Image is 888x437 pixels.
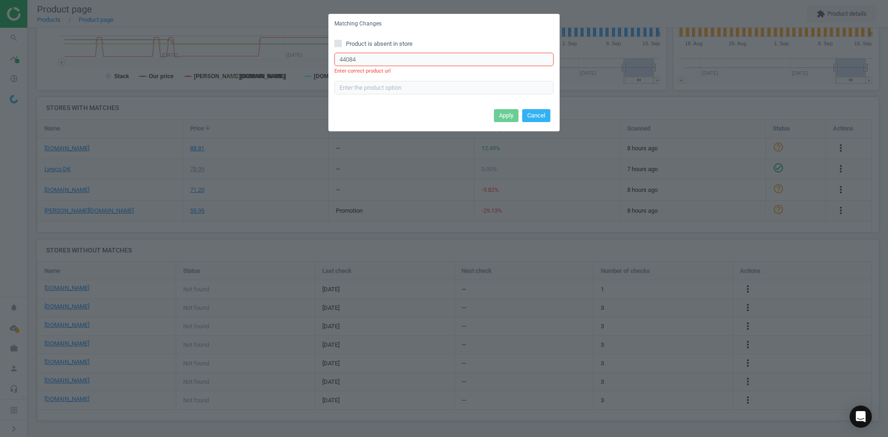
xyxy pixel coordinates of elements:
[334,68,554,74] div: Enter correct product url
[334,20,382,28] h5: Matching Changes
[344,40,414,48] span: Product is absent in store
[850,406,872,428] div: Open Intercom Messenger
[334,81,554,95] input: Enter the product option
[522,109,550,122] button: Cancel
[334,53,554,67] input: Enter correct product URL
[494,109,518,122] button: Apply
